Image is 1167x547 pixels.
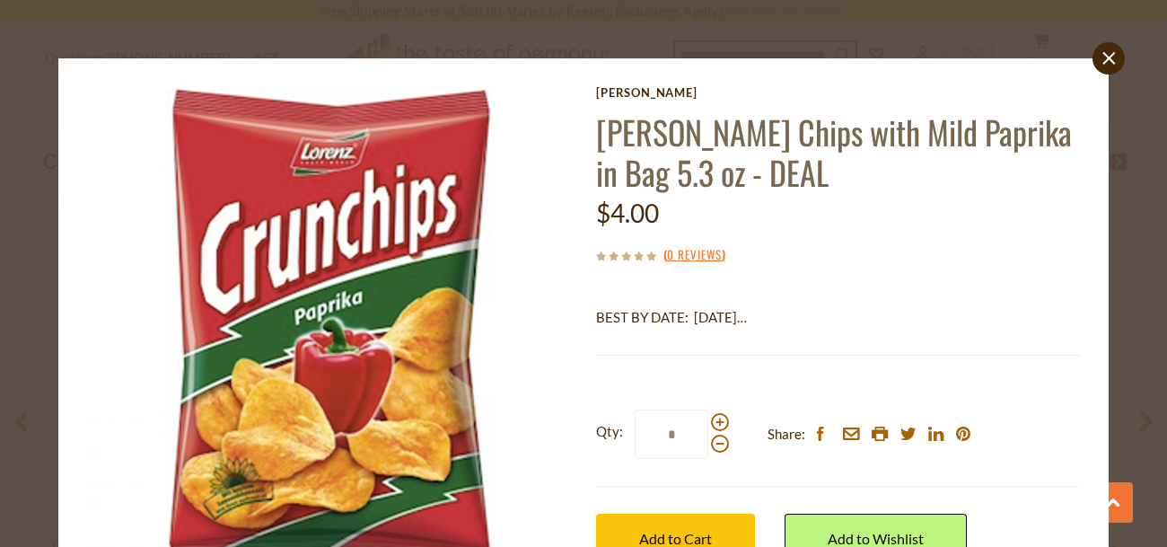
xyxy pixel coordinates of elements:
span: Share: [768,423,805,446]
span: $4.00 [596,198,659,228]
strong: Qty: [596,420,623,443]
a: [PERSON_NAME] [596,85,1082,100]
span: Add to Cart [639,530,712,547]
a: 0 Reviews [667,245,722,265]
a: [PERSON_NAME] Chips with Mild Paprika in Bag 5.3 oz - DEAL [596,108,1072,196]
input: Qty: [635,410,708,459]
span: ( ) [663,245,725,263]
div: BEST BY DATE: [DATE] [596,306,1082,329]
